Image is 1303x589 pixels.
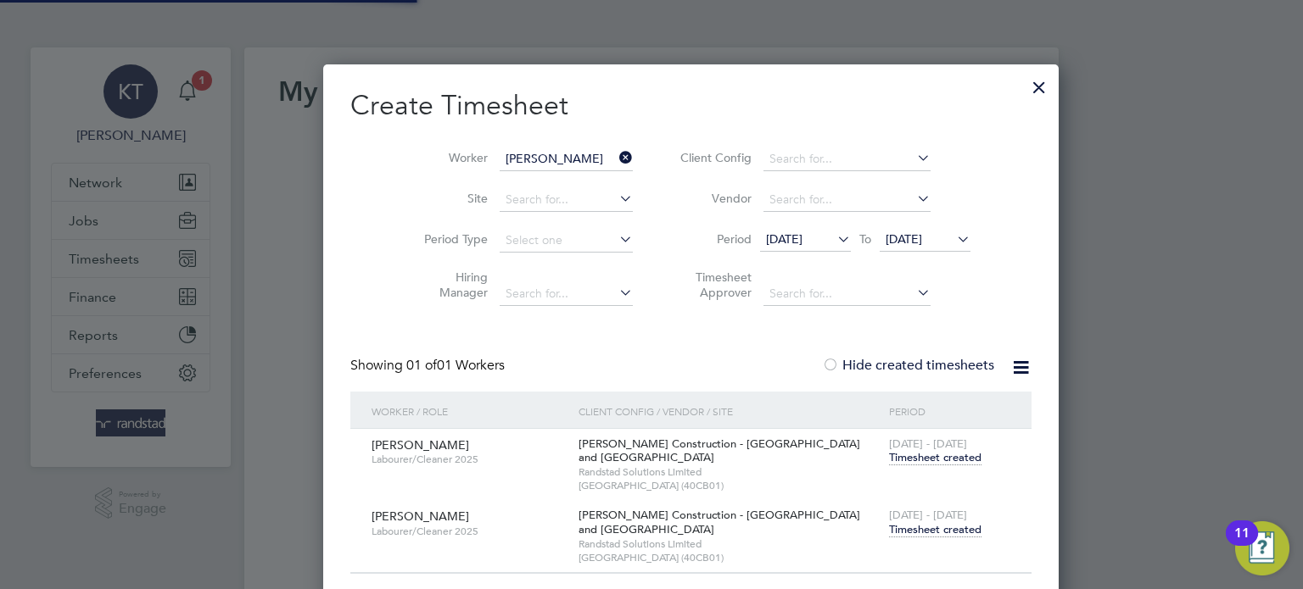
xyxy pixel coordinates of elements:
[889,436,967,451] span: [DATE] - [DATE]
[500,147,633,171] input: Search for...
[372,437,469,453] span: [PERSON_NAME]
[367,392,574,431] div: Worker / Role
[675,231,752,247] label: Period
[763,147,931,171] input: Search for...
[763,188,931,212] input: Search for...
[350,88,1032,124] h2: Create Timesheet
[675,191,752,206] label: Vendor
[579,537,881,551] span: Randstad Solutions Limited
[889,522,981,537] span: Timesheet created
[822,357,994,374] label: Hide created timesheets
[675,150,752,165] label: Client Config
[406,357,505,374] span: 01 Workers
[350,357,508,375] div: Showing
[372,453,566,466] span: Labourer/Cleaner 2025
[411,231,488,247] label: Period Type
[579,436,860,465] span: [PERSON_NAME] Construction - [GEOGRAPHIC_DATA] and [GEOGRAPHIC_DATA]
[411,191,488,206] label: Site
[675,269,752,300] label: Timesheet Approver
[500,229,633,253] input: Select one
[763,282,931,306] input: Search for...
[579,551,881,564] span: [GEOGRAPHIC_DATA] (40CB01)
[579,508,860,536] span: [PERSON_NAME] Construction - [GEOGRAPHIC_DATA] and [GEOGRAPHIC_DATA]
[889,508,967,522] span: [DATE] - [DATE]
[1234,533,1250,555] div: 11
[766,231,802,247] span: [DATE]
[372,508,469,524] span: [PERSON_NAME]
[406,357,437,374] span: 01 of
[579,465,881,479] span: Randstad Solutions Limited
[411,269,488,300] label: Hiring Manager
[411,150,488,165] label: Worker
[372,525,566,538] span: Labourer/Cleaner 2025
[500,188,633,212] input: Search for...
[854,228,876,250] span: To
[886,231,922,247] span: [DATE]
[889,450,981,465] span: Timesheet created
[574,392,885,431] div: Client Config / Vendor / Site
[579,479,881,492] span: [GEOGRAPHIC_DATA] (40CB01)
[1235,521,1289,575] button: Open Resource Center, 11 new notifications
[500,282,633,306] input: Search for...
[885,392,1015,431] div: Period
